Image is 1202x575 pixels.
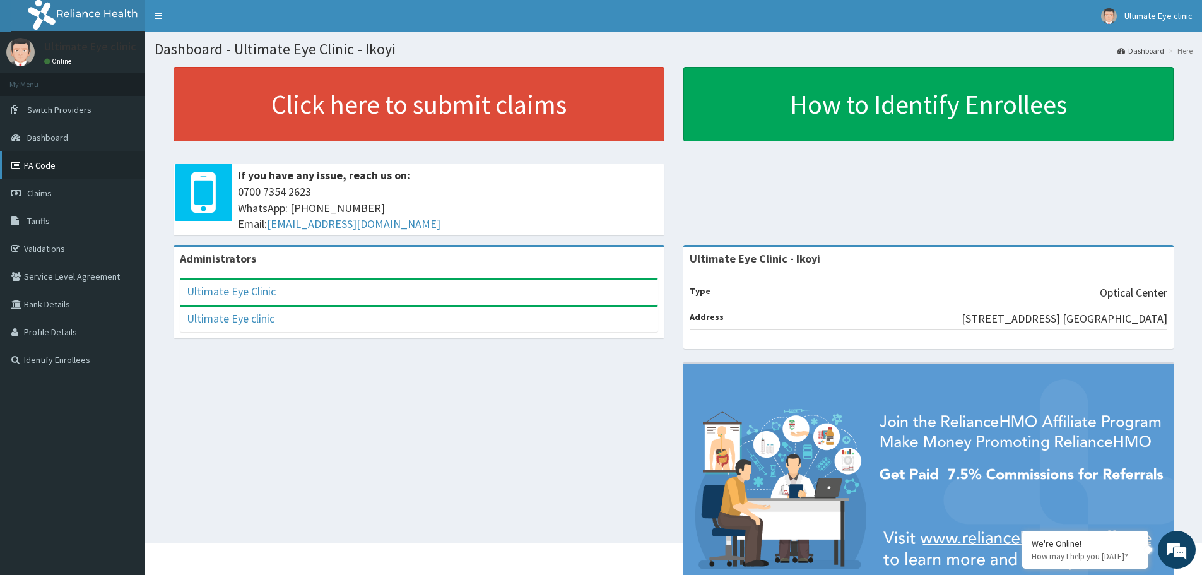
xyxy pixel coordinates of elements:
span: 0700 7354 2623 WhatsApp: [PHONE_NUMBER] Email: [238,184,658,232]
span: Tariffs [27,215,50,227]
span: Dashboard [27,132,68,143]
a: Dashboard [1117,45,1164,56]
img: User Image [6,38,35,66]
p: Ultimate Eye clinic [44,41,136,52]
img: User Image [1101,8,1117,24]
a: Ultimate Eye Clinic [187,284,276,299]
b: Administrators [180,251,256,266]
p: [STREET_ADDRESS] [GEOGRAPHIC_DATA] [962,311,1167,327]
div: We're Online! [1032,538,1139,549]
span: Claims [27,187,52,199]
b: Address [690,311,724,323]
p: How may I help you today? [1032,551,1139,562]
span: Switch Providers [27,104,91,116]
h1: Dashboard - Ultimate Eye Clinic - Ikoyi [155,41,1193,57]
li: Here [1165,45,1193,56]
a: Click here to submit claims [174,67,664,141]
a: Online [44,57,74,66]
strong: Ultimate Eye Clinic - Ikoyi [690,251,820,266]
b: If you have any issue, reach us on: [238,168,410,182]
a: [EMAIL_ADDRESS][DOMAIN_NAME] [267,216,440,231]
a: How to Identify Enrollees [683,67,1174,141]
p: Optical Center [1100,285,1167,301]
a: Ultimate Eye clinic [187,311,274,326]
span: Ultimate Eye clinic [1124,10,1193,21]
b: Type [690,285,710,297]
